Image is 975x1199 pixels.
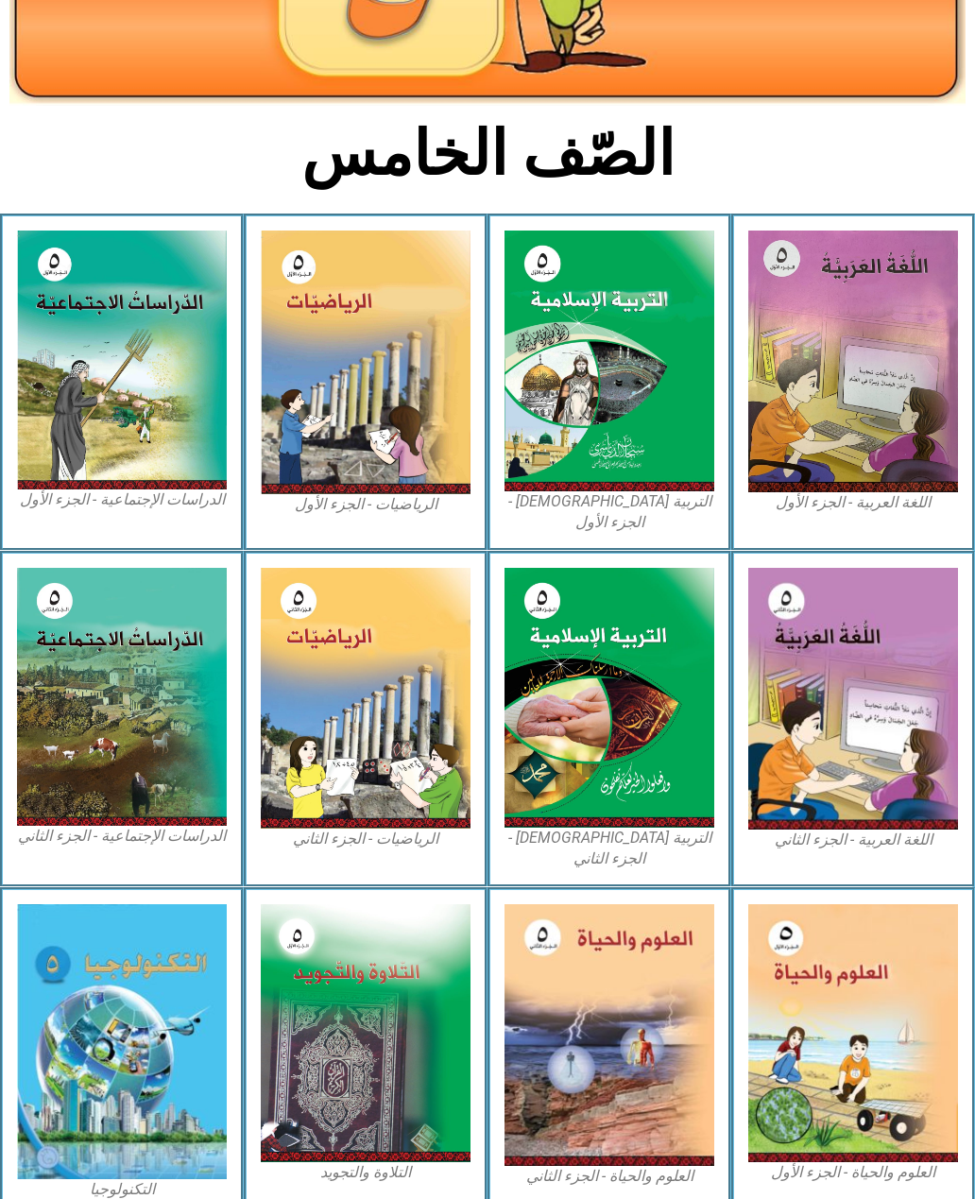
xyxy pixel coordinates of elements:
[748,492,958,513] figcaption: اللغة العربية - الجزء الأول​
[261,1162,470,1183] figcaption: التلاوة والتجويد
[748,1162,958,1183] figcaption: العلوم والحياة - الجزء الأول
[176,117,800,191] h2: الصّف الخامس
[505,1166,714,1187] figcaption: العلوم والحياة - الجزء الثاني
[505,828,714,870] figcaption: التربية [DEMOGRAPHIC_DATA] - الجزء الثاني
[261,494,470,515] figcaption: الرياضيات - الجزء الأول​
[17,489,227,510] figcaption: الدراسات الإجتماعية - الجزء الأول​
[17,826,227,847] figcaption: الدراسات الإجتماعية - الجزء الثاني
[505,491,714,534] figcaption: التربية [DEMOGRAPHIC_DATA] - الجزء الأول
[261,829,470,849] figcaption: الرياضيات - الجزء الثاني
[748,830,958,850] figcaption: اللغة العربية - الجزء الثاني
